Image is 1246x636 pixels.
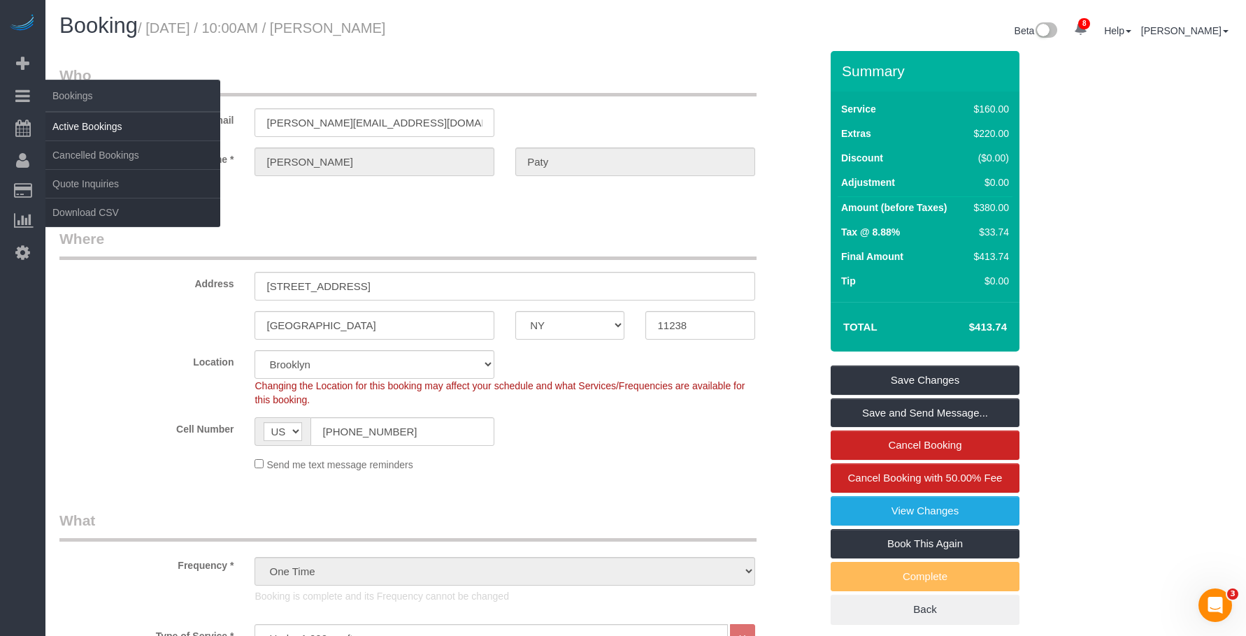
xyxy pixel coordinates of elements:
[45,141,220,169] a: Cancelled Bookings
[831,398,1019,428] a: Save and Send Message...
[45,80,220,112] span: Bookings
[843,321,878,333] strong: Total
[1227,588,1238,600] span: 3
[927,321,1007,333] h4: $413.74
[1078,18,1090,29] span: 8
[841,250,903,263] label: Final Amount
[968,175,1009,189] div: $0.00
[831,595,1019,624] a: Back
[49,350,244,369] label: Location
[59,65,757,96] legend: Who
[255,380,745,405] span: Changing the Location for this booking may affect your schedule and what Services/Frequencies are...
[848,472,1003,484] span: Cancel Booking with 50.00% Fee
[49,417,244,436] label: Cell Number
[968,127,1009,140] div: $220.00
[45,198,220,226] a: Download CSV
[1198,588,1232,622] iframe: Intercom live chat
[255,108,494,137] input: Email
[841,225,900,239] label: Tax @ 8.88%
[45,112,220,227] ul: Bookings
[831,496,1019,526] a: View Changes
[8,14,36,34] img: Automaid Logo
[831,463,1019,493] a: Cancel Booking with 50.00% Fee
[968,102,1009,116] div: $160.00
[1141,25,1229,36] a: [PERSON_NAME]
[1067,14,1094,45] a: 8
[968,225,1009,239] div: $33.74
[842,63,1012,79] h3: Summary
[255,311,494,340] input: City
[1034,22,1057,41] img: New interface
[49,272,244,291] label: Address
[968,201,1009,215] div: $380.00
[59,510,757,542] legend: What
[841,201,947,215] label: Amount (before Taxes)
[831,529,1019,558] a: Book This Again
[831,366,1019,395] a: Save Changes
[255,147,494,176] input: First Name
[841,127,871,140] label: Extras
[841,151,883,165] label: Discount
[45,113,220,140] a: Active Bookings
[968,151,1009,165] div: ($0.00)
[515,147,755,176] input: Last Name
[841,175,895,189] label: Adjustment
[968,250,1009,263] div: $413.74
[310,417,494,446] input: Cell Number
[841,274,856,288] label: Tip
[45,170,220,198] a: Quote Inquiries
[49,554,244,572] label: Frequency *
[841,102,876,116] label: Service
[255,589,754,603] p: Booking is complete and its Frequency cannot be changed
[831,431,1019,460] a: Cancel Booking
[645,311,754,340] input: Zip Code
[59,229,757,260] legend: Where
[1015,25,1058,36] a: Beta
[266,459,413,470] span: Send me text message reminders
[968,274,1009,288] div: $0.00
[138,20,385,36] small: / [DATE] / 10:00AM / [PERSON_NAME]
[59,13,138,38] span: Booking
[1104,25,1131,36] a: Help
